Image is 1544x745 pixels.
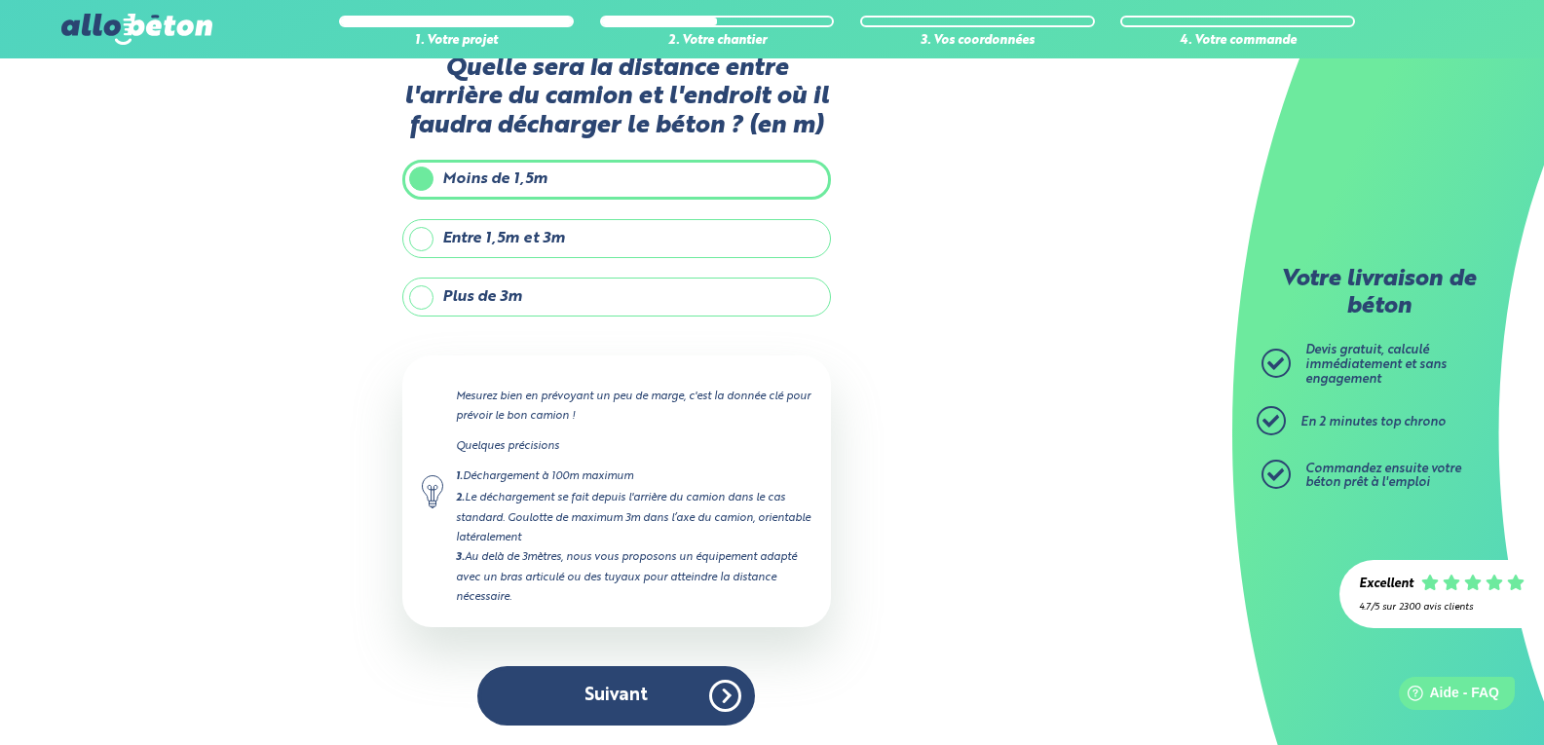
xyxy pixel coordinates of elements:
div: 4. Votre commande [1120,34,1355,49]
div: 2. Votre chantier [600,34,835,49]
button: Suivant [477,666,755,726]
strong: 1. [456,471,463,482]
img: allobéton [61,14,211,45]
p: Quelques précisions [456,436,811,456]
p: Mesurez bien en prévoyant un peu de marge, c'est la donnée clé pour prévoir le bon camion ! [456,387,811,426]
iframe: Help widget launcher [1371,669,1523,724]
div: Au delà de 3mètres, nous vous proposons un équipement adapté avec un bras articulé ou des tuyaux ... [456,547,811,607]
div: 3. Vos coordonnées [860,34,1095,49]
div: Déchargement à 100m maximum [456,466,811,487]
label: Moins de 1,5m [402,160,831,199]
strong: 3. [456,552,465,563]
label: Quelle sera la distance entre l'arrière du camion et l'endroit où il faudra décharger le béton ? ... [402,55,831,140]
div: 1. Votre projet [339,34,574,49]
div: Le déchargement se fait depuis l'arrière du camion dans le cas standard. Goulotte de maximum 3m d... [456,488,811,547]
label: Plus de 3m [402,278,831,317]
label: Entre 1,5m et 3m [402,219,831,258]
strong: 2. [456,493,465,503]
